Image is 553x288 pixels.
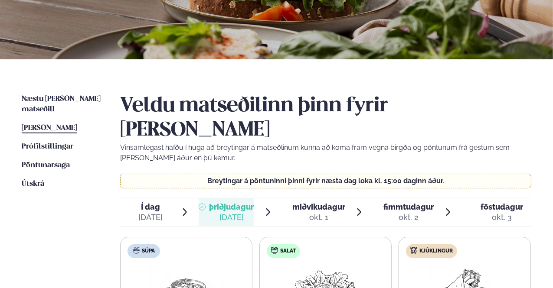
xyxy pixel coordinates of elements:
a: Prófílstillingar [22,142,73,152]
div: [DATE] [138,212,163,223]
span: Næstu [PERSON_NAME] matseðill [22,95,101,113]
span: miðvikudagur [292,202,345,211]
img: salad.svg [271,247,278,254]
span: [PERSON_NAME] [22,124,77,132]
div: okt. 2 [383,212,434,223]
span: Í dag [138,202,163,212]
div: okt. 1 [292,212,345,223]
span: Prófílstillingar [22,143,73,150]
span: Kjúklingur [419,248,453,255]
span: fimmtudagur [383,202,434,211]
span: Pöntunarsaga [22,162,70,169]
div: okt. 3 [481,212,523,223]
p: Breytingar á pöntuninni þinni fyrir næsta dag loka kl. 15:00 daginn áður. [129,178,522,184]
p: Vinsamlegast hafðu í huga að breytingar á matseðlinum kunna að koma fram vegna birgða og pöntunum... [120,142,531,163]
a: [PERSON_NAME] [22,123,77,133]
div: [DATE] [209,212,254,223]
span: föstudagur [481,202,523,211]
span: Súpa [142,248,155,255]
span: þriðjudagur [209,202,254,211]
a: Útskrá [22,179,44,189]
img: soup.svg [133,247,140,254]
a: Næstu [PERSON_NAME] matseðill [22,94,103,115]
a: Pöntunarsaga [22,160,70,171]
span: Salat [280,248,296,255]
span: Útskrá [22,180,44,188]
img: chicken.svg [410,247,417,254]
h2: Veldu matseðilinn þinn fyrir [PERSON_NAME] [120,94,531,142]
